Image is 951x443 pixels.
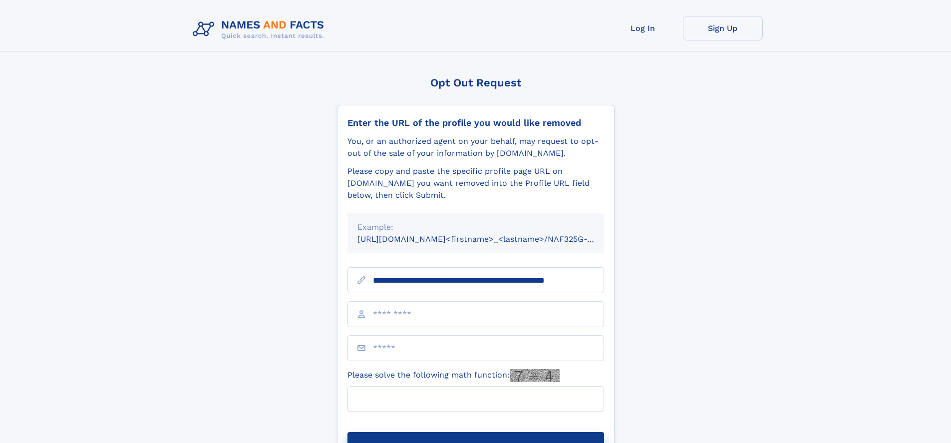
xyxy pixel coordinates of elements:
div: You, or an authorized agent on your behalf, may request to opt-out of the sale of your informatio... [347,135,604,159]
a: Sign Up [683,16,763,40]
div: Opt Out Request [337,76,615,89]
a: Log In [603,16,683,40]
div: Example: [357,221,594,233]
label: Please solve the following math function: [347,369,560,382]
img: Logo Names and Facts [189,16,332,43]
div: Please copy and paste the specific profile page URL on [DOMAIN_NAME] you want removed into the Pr... [347,165,604,201]
small: [URL][DOMAIN_NAME]<firstname>_<lastname>/NAF325G-xxxxxxxx [357,234,623,244]
div: Enter the URL of the profile you would like removed [347,117,604,128]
